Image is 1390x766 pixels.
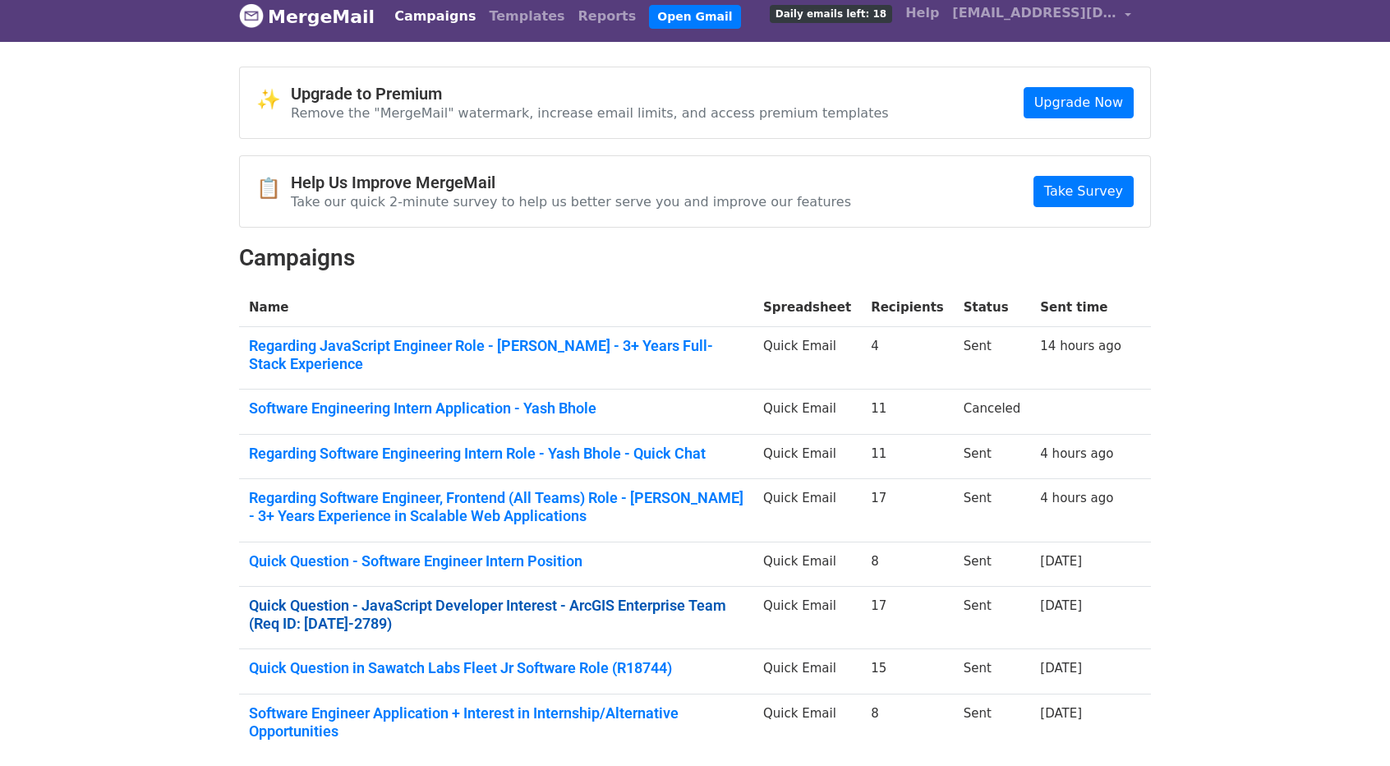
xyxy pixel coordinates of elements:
td: 17 [861,587,954,649]
h4: Upgrade to Premium [291,84,889,104]
p: Remove the "MergeMail" watermark, increase email limits, and access premium templates [291,104,889,122]
span: ✨ [256,88,291,112]
td: Canceled [954,390,1031,435]
td: Quick Email [753,479,861,542]
td: Quick Email [753,587,861,649]
a: Take Survey [1033,176,1134,207]
a: [DATE] [1040,554,1082,569]
td: Quick Email [753,434,861,479]
img: MergeMail logo [239,3,264,28]
a: Regarding Software Engineering Intern Role - Yash Bhole - Quick Chat [249,445,743,463]
span: 📋 [256,177,291,201]
a: Upgrade Now [1024,87,1134,118]
td: Quick Email [753,649,861,694]
a: Quick Question - Software Engineer Intern Position [249,552,743,570]
td: Quick Email [753,694,861,757]
span: [EMAIL_ADDRESS][DOMAIN_NAME] [952,3,1116,23]
td: Quick Email [753,327,861,390]
th: Status [954,288,1031,327]
a: Software Engineering Intern Application - Yash Bhole [249,399,743,418]
td: 8 [861,694,954,757]
a: 4 hours ago [1040,491,1113,505]
a: [DATE] [1040,598,1082,613]
a: [DATE] [1040,661,1082,676]
td: 4 [861,327,954,390]
span: Daily emails left: 18 [770,5,892,23]
td: Sent [954,587,1031,649]
td: Sent [954,694,1031,757]
a: Quick Question in Sawatch Labs Fleet Jr Software Role (R18744) [249,659,743,677]
td: 15 [861,649,954,694]
th: Spreadsheet [753,288,861,327]
th: Recipients [861,288,954,327]
td: 8 [861,542,954,587]
a: Regarding Software Engineer, Frontend (All Teams) Role - [PERSON_NAME] - 3+ Years Experience in S... [249,489,743,524]
td: Sent [954,327,1031,390]
a: [DATE] [1040,706,1082,721]
th: Sent time [1030,288,1131,327]
td: Sent [954,479,1031,542]
a: 14 hours ago [1040,339,1121,353]
td: 11 [861,434,954,479]
td: Quick Email [753,390,861,435]
td: 17 [861,479,954,542]
h2: Campaigns [239,244,1151,272]
p: Take our quick 2-minute survey to help us better serve you and improve our features [291,193,851,210]
h4: Help Us Improve MergeMail [291,173,851,192]
td: Sent [954,649,1031,694]
a: Open Gmail [649,5,740,29]
a: Regarding JavaScript Engineer Role - [PERSON_NAME] - 3+ Years Full-Stack Experience [249,337,743,372]
a: 4 hours ago [1040,446,1113,461]
a: Quick Question - JavaScript Developer Interest - ArcGIS Enterprise Team (Req ID: [DATE]-2789) [249,597,743,632]
th: Name [239,288,753,327]
a: Software Engineer Application + Interest in Internship/Alternative Opportunities [249,704,743,740]
td: 11 [861,390,954,435]
td: Sent [954,434,1031,479]
td: Sent [954,542,1031,587]
td: Quick Email [753,542,861,587]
